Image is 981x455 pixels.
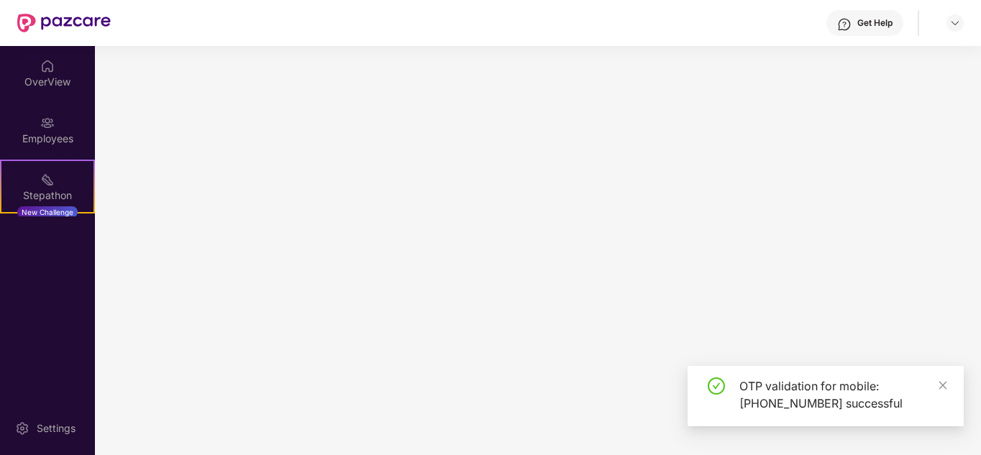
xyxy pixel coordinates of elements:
[15,421,29,436] img: svg+xml;base64,PHN2ZyBpZD0iU2V0dGluZy0yMHgyMCIgeG1sbnM9Imh0dHA6Ly93d3cudzMub3JnLzIwMDAvc3ZnIiB3aW...
[40,173,55,187] img: svg+xml;base64,PHN2ZyB4bWxucz0iaHR0cDovL3d3dy53My5vcmcvMjAwMC9zdmciIHdpZHRoPSIyMSIgaGVpZ2h0PSIyMC...
[857,17,893,29] div: Get Help
[40,116,55,130] img: svg+xml;base64,PHN2ZyBpZD0iRW1wbG95ZWVzIiB4bWxucz0iaHR0cDovL3d3dy53My5vcmcvMjAwMC9zdmciIHdpZHRoPS...
[708,377,725,395] span: check-circle
[32,421,80,436] div: Settings
[938,380,948,390] span: close
[1,188,93,203] div: Stepathon
[17,206,78,218] div: New Challenge
[17,14,111,32] img: New Pazcare Logo
[837,17,852,32] img: svg+xml;base64,PHN2ZyBpZD0iSGVscC0zMngzMiIgeG1sbnM9Imh0dHA6Ly93d3cudzMub3JnLzIwMDAvc3ZnIiB3aWR0aD...
[949,17,961,29] img: svg+xml;base64,PHN2ZyBpZD0iRHJvcGRvd24tMzJ4MzIiIHhtbG5zPSJodHRwOi8vd3d3LnczLm9yZy8yMDAwL3N2ZyIgd2...
[40,59,55,73] img: svg+xml;base64,PHN2ZyBpZD0iSG9tZSIgeG1sbnM9Imh0dHA6Ly93d3cudzMub3JnLzIwMDAvc3ZnIiB3aWR0aD0iMjAiIG...
[739,377,946,412] div: OTP validation for mobile: [PHONE_NUMBER] successful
